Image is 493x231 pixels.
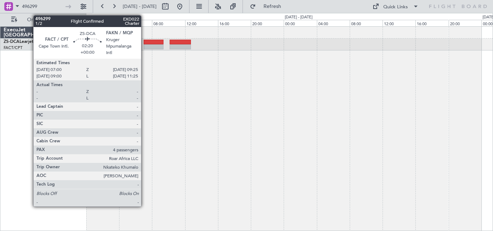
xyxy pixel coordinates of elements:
[415,20,448,26] div: 16:00
[4,40,40,44] a: ZS-DCALearjet 45
[87,14,115,21] div: [DATE] - [DATE]
[285,14,313,21] div: [DATE] - [DATE]
[119,20,152,26] div: 04:00
[317,20,350,26] div: 04:00
[19,17,76,22] span: Only With Activity
[86,20,119,26] div: 00:00
[152,20,185,26] div: 08:00
[350,20,383,26] div: 08:00
[247,1,290,12] button: Refresh
[284,20,317,26] div: 00:00
[123,3,157,10] span: [DATE] - [DATE]
[251,20,284,26] div: 20:00
[369,1,422,12] button: Quick Links
[4,45,22,50] a: FACT/CPT
[218,20,251,26] div: 16:00
[22,1,64,12] input: Trip Number
[383,20,415,26] div: 12:00
[383,4,408,11] div: Quick Links
[449,20,481,26] div: 20:00
[257,4,288,9] span: Refresh
[8,14,78,26] button: Only With Activity
[4,40,19,44] span: ZS-DCA
[185,20,218,26] div: 12:00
